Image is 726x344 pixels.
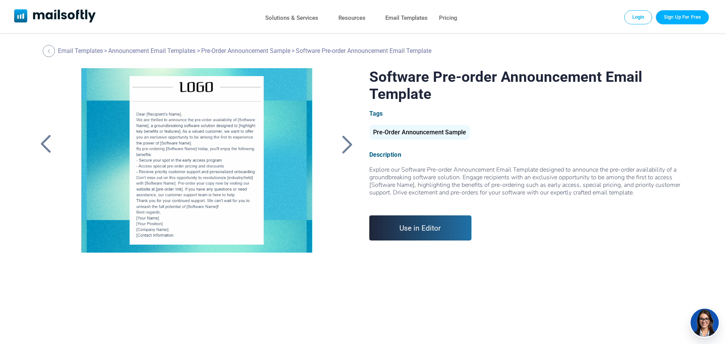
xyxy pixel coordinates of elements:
[624,10,652,24] a: Login
[265,13,318,24] a: Solutions & Services
[656,10,709,24] a: Trial
[108,47,196,54] a: Announcement Email Templates
[43,45,57,57] a: Back
[338,13,365,24] a: Resources
[385,13,428,24] a: Email Templates
[369,110,690,117] div: Tags
[369,68,690,102] h1: Software Pre-order Announcement Email Template
[338,134,357,154] a: Back
[369,166,680,197] span: Explore our Software Pre-order Announcement Email Template designed to announce the pre-order ava...
[439,13,457,24] a: Pricing
[369,125,470,140] div: Pre-Order Announcement Sample
[36,134,55,154] a: Back
[369,132,470,135] a: Pre-Order Announcement Sample
[58,47,103,54] a: Email Templates
[369,151,690,158] div: Description
[68,68,325,258] a: Software Pre-order Announcement Email Template
[369,215,472,240] a: Use in Editor
[201,47,290,54] a: Pre-Order Announcement Sample
[14,9,96,24] a: Mailsoftly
